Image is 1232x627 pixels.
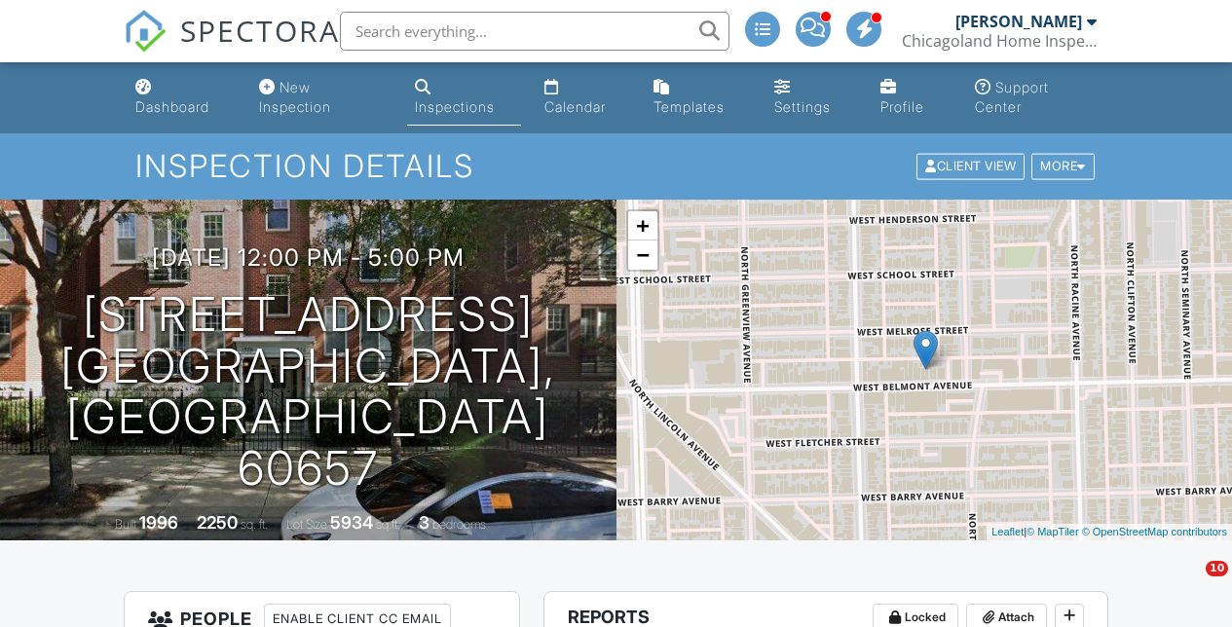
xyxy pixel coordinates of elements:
[537,70,630,126] a: Calendar
[653,98,725,115] div: Templates
[1206,561,1228,576] span: 10
[967,70,1104,126] a: Support Center
[646,70,751,126] a: Templates
[180,10,340,51] span: SPECTORA
[124,26,340,67] a: SPECTORA
[987,524,1232,540] div: |
[128,70,236,126] a: Dashboard
[902,31,1097,51] div: Chicagoland Home Inspectors, Inc.
[415,98,495,115] div: Inspections
[628,211,657,240] a: Zoom in
[975,79,1049,115] div: Support Center
[241,517,268,532] span: sq. ft.
[873,70,952,126] a: Company Profile
[915,158,1029,172] a: Client View
[135,98,209,115] div: Dashboard
[1166,561,1213,608] iframe: Intercom live chat
[407,70,521,126] a: Inspections
[259,79,331,115] div: New Inspection
[774,98,831,115] div: Settings
[286,517,327,532] span: Lot Size
[544,98,606,115] div: Calendar
[340,12,729,51] input: Search everything...
[766,70,857,126] a: Settings
[251,70,392,126] a: New Inspection
[955,12,1082,31] div: [PERSON_NAME]
[432,517,486,532] span: bedrooms
[152,244,465,271] h3: [DATE] 12:00 pm - 5:00 pm
[1082,526,1227,537] a: © OpenStreetMap contributors
[376,517,400,532] span: sq.ft.
[31,289,585,495] h1: [STREET_ADDRESS] [GEOGRAPHIC_DATA], [GEOGRAPHIC_DATA] 60657
[135,149,1096,183] h1: Inspection Details
[330,512,373,533] div: 5934
[419,512,429,533] div: 3
[916,154,1025,180] div: Client View
[197,512,238,533] div: 2250
[880,98,924,115] div: Profile
[115,517,136,532] span: Built
[991,526,1024,537] a: Leaflet
[139,512,178,533] div: 1996
[628,240,657,270] a: Zoom out
[1027,526,1079,537] a: © MapTiler
[124,10,167,53] img: The Best Home Inspection Software - Spectora
[1031,154,1095,180] div: More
